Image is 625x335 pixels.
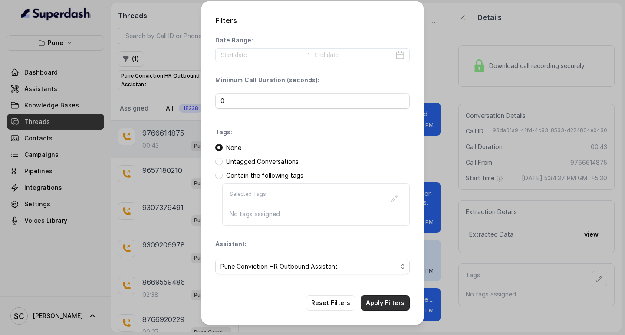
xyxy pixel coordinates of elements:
[306,295,355,311] button: Reset Filters
[230,191,266,206] p: Selected Tags
[226,157,299,166] p: Untagged Conversations
[220,50,300,60] input: Start date
[215,15,410,26] h2: Filters
[304,51,311,58] span: swap-right
[215,36,253,45] p: Date Range:
[314,50,394,60] input: End date
[304,51,311,58] span: to
[220,261,398,272] span: Pune Conviction HR Outbound Assistant
[215,128,232,137] p: Tags:
[215,240,247,248] p: Assistant:
[230,210,402,218] p: No tags assigned
[226,171,303,180] p: Contain the following tags
[226,143,241,152] p: None
[215,259,410,274] button: Pune Conviction HR Outbound Assistant
[361,295,410,311] button: Apply Filters
[215,76,319,85] p: Minimum Call Duration (seconds):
